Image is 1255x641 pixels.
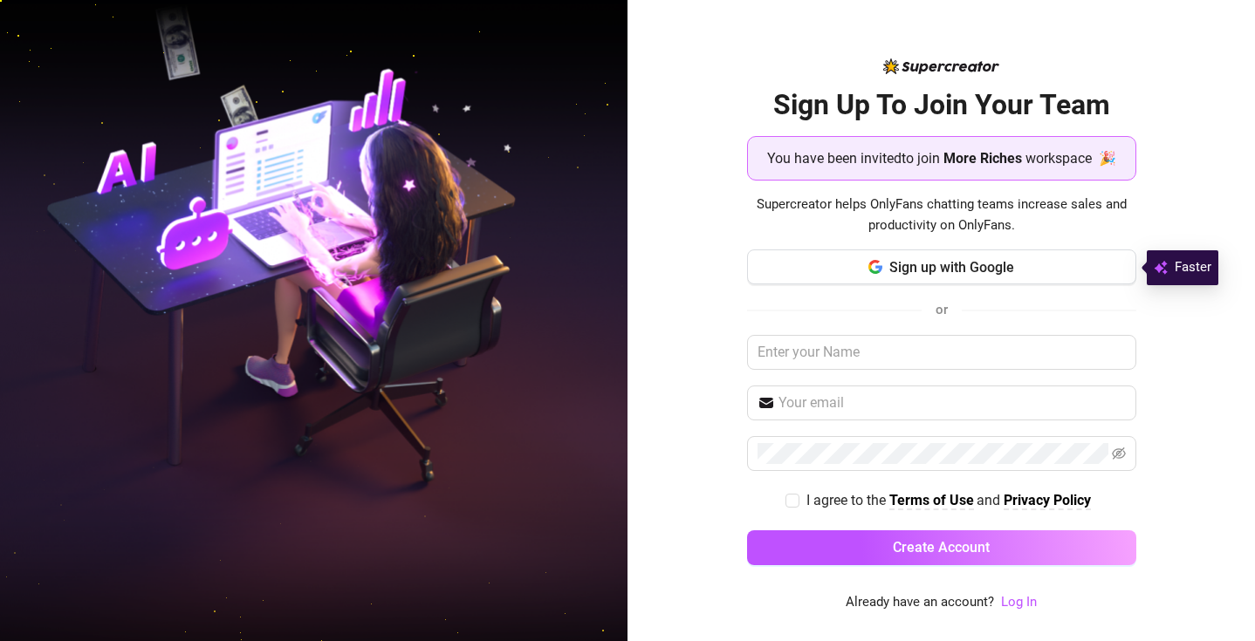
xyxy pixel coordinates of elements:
a: Privacy Policy [1004,492,1091,510]
button: Sign up with Google [747,249,1136,284]
span: Sign up with Google [889,259,1014,276]
span: and [977,492,1004,508]
span: Create Account [893,539,990,556]
input: Enter your Name [747,335,1136,370]
input: Your email [778,392,1126,413]
span: or [936,302,948,317]
span: Supercreator helps OnlyFans chatting teams increase sales and productivity on OnlyFans. [747,194,1136,235]
span: You have been invited to join [767,147,940,169]
span: eye-invisible [1112,447,1126,460]
a: Terms of Use [889,492,974,510]
h2: Sign Up To Join Your Team [747,87,1136,123]
a: Log In [1001,594,1037,610]
a: Log In [1001,592,1037,613]
span: I agree to the [806,492,889,508]
span: workspace 🎉 [1025,147,1116,169]
strong: More Riches [943,150,1022,167]
img: logo-BBDzfeDw.svg [883,58,999,74]
span: Faster [1175,257,1211,278]
img: svg%3e [1154,257,1168,278]
strong: Terms of Use [889,492,974,508]
button: Create Account [747,530,1136,565]
span: Already have an account? [846,592,994,613]
strong: Privacy Policy [1004,492,1091,508]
